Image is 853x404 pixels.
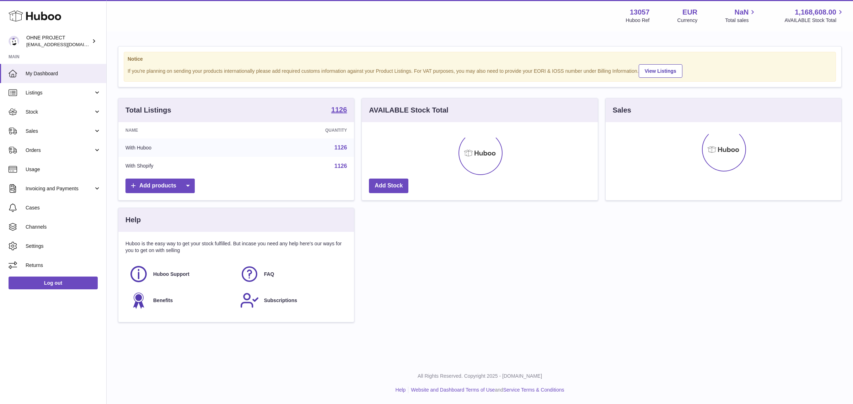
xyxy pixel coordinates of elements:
[240,291,344,310] a: Subscriptions
[118,157,246,175] td: With Shopify
[26,147,93,154] span: Orders
[411,387,495,393] a: Website and Dashboard Terms of Use
[331,106,347,115] a: 1126
[9,277,98,289] a: Log out
[9,36,19,47] img: internalAdmin-13057@internal.huboo.com
[369,105,448,115] h3: AVAILABLE Stock Total
[264,297,297,304] span: Subscriptions
[128,63,832,78] div: If you're planning on sending your products internationally please add required customs informati...
[26,128,93,135] span: Sales
[125,240,347,254] p: Huboo is the easy way to get your stock fulfilled. But incase you need any help here's our ways f...
[408,387,564,393] li: and
[125,105,171,115] h3: Total Listings
[369,179,408,193] a: Add Stock
[26,109,93,115] span: Stock
[264,271,274,278] span: FAQ
[331,106,347,113] strong: 1126
[26,34,90,48] div: OHNE PROJECT
[128,56,832,62] strong: Notice
[26,224,101,230] span: Channels
[503,387,564,393] a: Service Terms & Conditions
[125,179,195,193] a: Add products
[725,17,757,24] span: Total sales
[334,163,347,169] a: 1126
[240,264,344,284] a: FAQ
[795,7,836,17] span: 1,168,608.00
[734,7,749,17] span: NaN
[112,373,847,380] p: All Rights Reserved. Copyright 2025 - [DOMAIN_NAME]
[784,17,844,24] span: AVAILABLE Stock Total
[129,291,233,310] a: Benefits
[26,89,93,96] span: Listings
[246,122,354,138] th: Quantity
[129,264,233,284] a: Huboo Support
[26,42,104,47] span: [EMAIL_ADDRESS][DOMAIN_NAME]
[630,7,650,17] strong: 13057
[153,297,173,304] span: Benefits
[125,215,141,225] h3: Help
[26,243,101,250] span: Settings
[26,185,93,192] span: Invoicing and Payments
[725,7,757,24] a: NaN Total sales
[639,64,682,78] a: View Listings
[118,122,246,138] th: Name
[626,17,650,24] div: Huboo Ref
[613,105,631,115] h3: Sales
[677,17,698,24] div: Currency
[153,271,189,278] span: Huboo Support
[396,387,406,393] a: Help
[682,7,697,17] strong: EUR
[26,262,101,269] span: Returns
[26,204,101,211] span: Cases
[26,166,101,173] span: Usage
[784,7,844,24] a: 1,168,608.00 AVAILABLE Stock Total
[334,144,347,151] a: 1126
[118,138,246,157] td: With Huboo
[26,70,101,77] span: My Dashboard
